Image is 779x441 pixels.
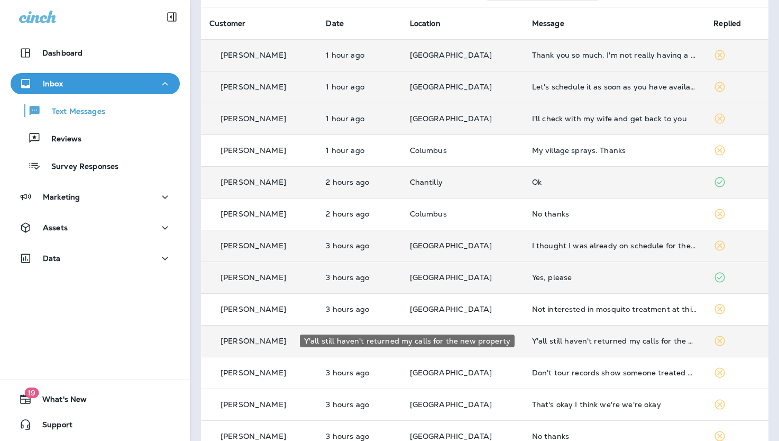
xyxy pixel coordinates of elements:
p: [PERSON_NAME] [221,83,286,91]
p: Aug 15, 2025 03:04 PM [326,83,392,91]
button: Reviews [11,127,180,149]
span: 19 [24,388,39,398]
p: [PERSON_NAME] [221,210,286,218]
span: Customer [209,19,245,28]
div: Y'all still haven't returned my calls for the new property [300,335,515,347]
p: Aug 15, 2025 01:24 PM [326,210,392,218]
p: [PERSON_NAME] [221,178,286,186]
p: [PERSON_NAME] [221,305,286,313]
div: No thanks [532,210,697,218]
p: [PERSON_NAME] [221,146,286,155]
button: Collapse Sidebar [157,6,187,28]
span: [GEOGRAPHIC_DATA] [410,400,492,409]
span: Message [532,19,564,28]
button: Survey Responses [11,155,180,177]
span: [GEOGRAPHIC_DATA] [410,368,492,377]
p: Aug 15, 2025 01:16 PM [326,241,392,250]
span: Location [410,19,441,28]
div: Let's schedule it as soon as you have availability please [532,83,697,91]
p: [PERSON_NAME] [221,273,286,282]
p: Text Messages [41,107,105,117]
span: Replied [713,19,741,28]
p: Reviews [41,134,81,145]
div: Ok [532,178,697,186]
span: Chantilly [410,177,443,187]
span: Date [326,19,344,28]
button: 19What's New [11,389,180,410]
p: Aug 15, 2025 02:34 PM [326,146,392,155]
p: [PERSON_NAME] [221,337,286,345]
p: Survey Responses [41,162,118,172]
p: [PERSON_NAME] [221,368,286,377]
div: I thought I was already on schedule for the mosquito program [532,241,697,250]
div: Y'all still haven't returned my calls for the new property [532,337,697,345]
p: Dashboard [42,49,83,57]
div: I'll check with my wife and get back to you [532,114,697,123]
p: Data [43,254,61,263]
button: Dashboard [11,42,180,64]
p: Aug 15, 2025 12:30 PM [326,400,392,409]
span: Columbus [410,146,447,155]
div: Yes, please [532,273,697,282]
div: Thank you so much. I'm not really having a mosquito problem right now. [532,51,697,59]
span: [GEOGRAPHIC_DATA] [410,304,492,314]
div: That's okay I think we're we're okay [532,400,697,409]
button: Support [11,414,180,435]
span: [GEOGRAPHIC_DATA] [410,82,492,92]
p: [PERSON_NAME] [221,51,286,59]
button: Inbox [11,73,180,94]
p: Aug 15, 2025 03:05 PM [326,51,392,59]
p: [PERSON_NAME] [221,241,286,250]
span: What's New [32,395,87,408]
p: Aug 15, 2025 01:42 PM [326,178,392,186]
button: Assets [11,217,180,238]
p: Aug 15, 2025 01:06 PM [326,273,392,282]
p: Aug 15, 2025 12:31 PM [326,368,392,377]
span: [GEOGRAPHIC_DATA] [410,431,492,441]
p: Aug 15, 2025 12:54 PM [326,305,392,313]
div: My village sprays. Thanks [532,146,697,155]
div: Don't tour records show someone treated my house on August 8? [532,368,697,377]
span: [GEOGRAPHIC_DATA] [410,241,492,250]
span: [GEOGRAPHIC_DATA] [410,50,492,60]
button: Data [11,248,180,269]
span: [GEOGRAPHIC_DATA] [410,114,492,123]
p: [PERSON_NAME] [221,114,286,123]
button: Marketing [11,186,180,208]
div: Not interested in mosquito treatment at this time. Thanks for checking. [532,305,697,313]
p: Aug 15, 2025 03:03 PM [326,114,392,123]
span: Columbus [410,209,447,219]
p: Inbox [43,79,63,88]
span: [GEOGRAPHIC_DATA] [410,273,492,282]
span: Support [32,420,72,433]
button: Text Messages [11,100,180,122]
p: Aug 15, 2025 12:24 PM [326,432,392,440]
p: [PERSON_NAME] [221,432,286,440]
div: No thanks [532,432,697,440]
p: Assets [43,223,68,232]
p: Marketing [43,193,80,201]
p: [PERSON_NAME] [221,400,286,409]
